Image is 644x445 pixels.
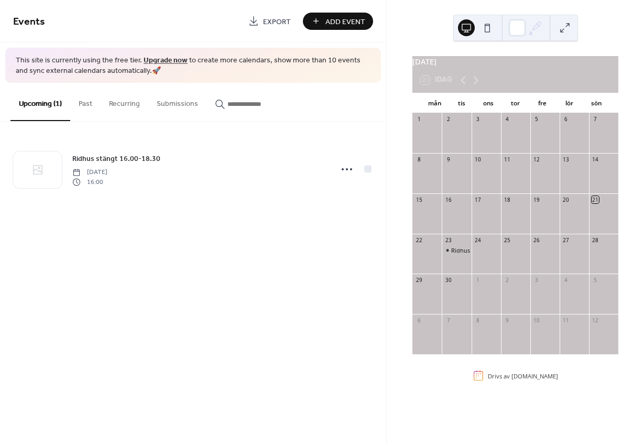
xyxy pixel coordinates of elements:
div: tor [502,93,529,113]
div: 22 [416,236,423,244]
div: 16 [445,196,452,203]
div: 18 [504,196,511,203]
div: 28 [592,236,599,244]
div: 12 [592,317,599,324]
div: 13 [562,156,570,163]
div: 26 [533,236,540,244]
div: 30 [445,277,452,284]
div: 2 [504,277,511,284]
div: 1 [474,277,482,284]
span: 16:00 [72,177,107,187]
div: 27 [562,236,570,244]
div: Ridhus stängt 16.00-18.30 [451,246,520,254]
div: 10 [533,317,540,324]
div: Ridhus stängt 16.00-18.30 [442,246,471,254]
a: Ridhus stängt 16.00-18.30 [72,153,160,165]
div: 2 [445,116,452,123]
div: 7 [445,317,452,324]
div: ons [475,93,502,113]
div: 8 [416,156,423,163]
div: 5 [592,277,599,284]
div: 24 [474,236,482,244]
button: Past [70,83,101,120]
a: [DOMAIN_NAME] [511,372,558,379]
div: 3 [533,277,540,284]
span: Export [263,16,291,27]
button: Recurring [101,83,148,120]
div: 8 [474,317,482,324]
div: 14 [592,156,599,163]
a: Export [241,13,299,30]
div: mån [421,93,448,113]
div: tis [448,93,475,113]
div: 11 [562,317,570,324]
button: Add Event [303,13,373,30]
div: 12 [533,156,540,163]
div: fre [529,93,556,113]
div: Drivs av [488,372,558,379]
div: 21 [592,196,599,203]
div: 29 [416,277,423,284]
a: Upgrade now [144,53,188,68]
div: 25 [504,236,511,244]
span: Ridhus stängt 16.00-18.30 [72,154,160,165]
div: [DATE] [412,56,618,68]
div: 9 [504,317,511,324]
div: 1 [416,116,423,123]
div: 19 [533,196,540,203]
div: 6 [416,317,423,324]
div: 23 [445,236,452,244]
div: 10 [474,156,482,163]
div: 17 [474,196,482,203]
span: [DATE] [72,168,107,177]
div: 4 [562,277,570,284]
div: 5 [533,116,540,123]
div: 9 [445,156,452,163]
div: 6 [562,116,570,123]
button: Upcoming (1) [10,83,70,121]
div: 4 [504,116,511,123]
span: Add Event [325,16,365,27]
span: This site is currently using the free tier. to create more calendars, show more than 10 events an... [16,56,370,76]
div: 15 [416,196,423,203]
div: 7 [592,116,599,123]
button: Submissions [148,83,206,120]
span: Events [13,12,45,32]
div: 11 [504,156,511,163]
div: lör [556,93,583,113]
div: 20 [562,196,570,203]
div: 3 [474,116,482,123]
div: sön [583,93,610,113]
